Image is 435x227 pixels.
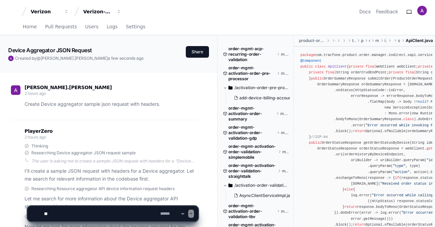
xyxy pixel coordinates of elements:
[369,38,370,43] span: order
[228,163,276,179] span: order-mgmt-activation-order-validation-straighttalk
[107,25,118,29] span: Logs
[345,187,353,191] span: else
[335,38,336,43] span: main
[418,65,433,69] span: private
[83,8,112,15] div: Verizon-Clarify-Order-Management
[309,141,321,145] span: public
[426,146,433,151] span: get
[389,70,403,74] span: private
[315,65,326,69] span: class
[85,19,99,35] a: Users
[406,38,433,43] span: ApiClient.java
[45,19,77,35] a: Pull Requests
[281,130,288,136] span: master
[231,93,290,103] button: add-device-billing-account-request.json
[85,25,99,29] span: Users
[353,129,365,133] span: return
[326,70,336,74] span: final
[328,65,346,69] span: ApiClient
[405,70,416,74] span: final
[235,85,288,90] span: /activation-order-pre-processor/src/test/resources
[31,186,175,191] span: Researching Resource aggregator API device information request headers
[239,193,295,198] span: AsyncClientServiceImpl.java
[11,85,20,95] img: ACg8ocIWiwAYXQEMfgzNsNWLWq1AaxNeuCMHp8ygpDFVvfhipp8BYw=s96-c
[403,117,414,121] span: class
[228,46,275,62] span: order-mgmt-acp-recurring-order-validation
[31,158,198,164] div: The user is asking me to create a sample JSON request with headers for a "Device aggregator". I'l...
[31,143,48,149] span: Thinking
[228,105,275,122] span: order-mgmt-activation-order-summary
[393,170,409,174] span: "action"
[385,38,387,43] span: indirect
[23,19,37,35] a: Home
[228,84,232,92] svg: Directory
[31,150,136,156] span: Researching Device aggregator JSON request sample
[80,5,124,18] button: Verizon-Clarify-Order-Management
[239,95,318,101] span: add-device-billing-account-request.json
[45,25,77,29] span: Pull Requests
[349,65,363,69] span: private
[282,149,289,155] span: master
[25,129,52,133] span: PlayerZero
[418,100,426,104] span: null
[15,56,144,61] span: Created by
[398,38,400,43] span: service
[413,204,432,223] iframe: Open customer support
[223,180,288,191] button: /activation-order-validation-straighttalk/src/main/java/com/tracfone/activation/order/validation/...
[126,25,145,29] span: Settings
[375,38,379,43] span: manager
[31,8,60,15] div: Verizon
[107,19,118,35] a: Logs
[28,5,72,18] button: Verizon
[228,65,275,82] span: order-mgmt-activation-order-pre-processor
[393,164,405,168] span: "type"
[8,56,14,61] img: ACg8ocIWiwAYXQEMfgzNsNWLWq1AaxNeuCMHp8ygpDFVvfhipp8BYw=s96-c
[23,25,37,29] span: Home
[25,100,198,108] p: Create Device aggregator sample json request with headers.
[281,52,288,57] span: master
[311,76,324,81] span: public
[223,82,288,93] button: /activation-order-pre-processor/src/test/resources
[311,135,328,139] span: //ICP-04
[25,91,46,96] span: 2 hours ago
[281,71,288,76] span: master
[108,56,144,61] span: a few seconds ago
[361,38,364,43] span: product
[126,19,145,35] a: Settings
[36,56,41,61] span: @
[376,8,398,15] button: Feedback
[235,183,288,188] span: /activation-order-validation-straighttalk/src/main/java/com/tracfone/activation/order/validation/...
[352,38,356,43] span: tracfone
[280,111,288,116] span: master
[300,53,315,57] span: package
[25,85,112,90] span: [PERSON_NAME].[PERSON_NAME]
[300,65,313,69] span: public
[365,65,376,69] span: final
[300,59,321,63] span: @Component
[231,191,290,200] button: AsyncClientServiceImpl.java
[417,6,427,15] img: ACg8ocIWiwAYXQEMfgzNsNWLWq1AaxNeuCMHp8ygpDFVvfhipp8BYw=s96-c
[309,70,324,74] span: private
[228,181,232,189] svg: Directory
[25,167,198,183] p: I'll create a sample JSON request with headers for a Device aggregator. Let me search for relevan...
[299,38,325,43] span: product-order-manager-indirect-xapi
[395,176,399,180] span: if
[282,168,288,174] span: master
[359,8,371,15] a: Docs
[186,46,209,58] button: Share
[8,47,92,54] app-text-character-animate: Device Aggregator JSON Request
[25,134,46,140] span: 2 hours ago
[228,144,277,160] span: order-mgmt-activation-order-validation-simplemobile
[228,125,275,141] span: order-mgmt-activation-order-validation-gdp
[41,56,108,61] span: [PERSON_NAME].[PERSON_NAME]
